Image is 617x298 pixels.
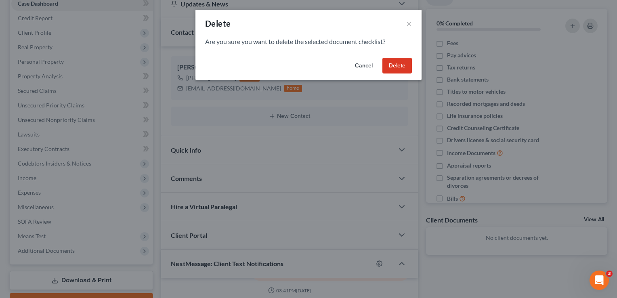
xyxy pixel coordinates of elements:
[205,18,231,29] div: Delete
[406,19,412,28] button: ×
[205,37,412,46] p: Are you sure you want to delete the selected document checklist?
[590,271,609,290] iframe: Intercom live chat
[382,58,412,74] button: Delete
[606,271,613,277] span: 3
[348,58,379,74] button: Cancel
